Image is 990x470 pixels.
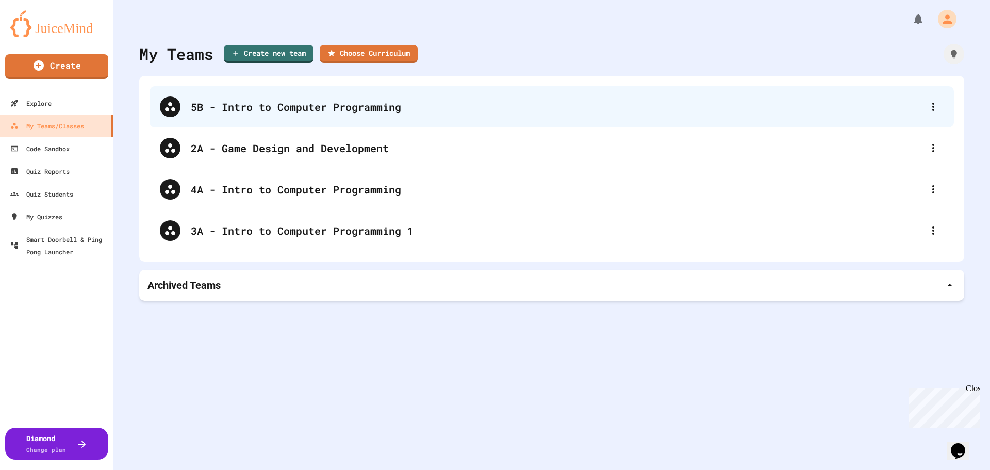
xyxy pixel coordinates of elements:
[10,10,103,37] img: logo-orange.svg
[150,210,954,251] div: 3A - Intro to Computer Programming 1
[4,4,71,66] div: Chat with us now!Close
[10,142,70,155] div: Code Sandbox
[147,278,221,293] p: Archived Teams
[944,44,964,64] div: How it works
[150,86,954,127] div: 5B - Intro to Computer Programming
[26,433,66,455] div: Diamond
[191,140,923,156] div: 2A - Game Design and Development
[139,42,213,66] div: My Teams
[927,7,959,31] div: My Account
[150,169,954,210] div: 4A - Intro to Computer Programming
[5,54,108,79] a: Create
[150,127,954,169] div: 2A - Game Design and Development
[191,99,923,115] div: 5B - Intro to Computer Programming
[10,165,70,177] div: Quiz Reports
[10,210,62,223] div: My Quizzes
[10,233,109,258] div: Smart Doorbell & Ping Pong Launcher
[5,428,108,460] button: DiamondChange plan
[893,10,927,28] div: My Notifications
[224,45,313,63] a: Create new team
[26,446,66,453] span: Change plan
[904,384,980,428] iframe: chat widget
[191,223,923,238] div: 3A - Intro to Computer Programming 1
[10,97,52,109] div: Explore
[320,45,418,63] a: Choose Curriculum
[10,188,73,200] div: Quiz Students
[191,182,923,197] div: 4A - Intro to Computer Programming
[947,429,980,460] iframe: chat widget
[10,120,84,132] div: My Teams/Classes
